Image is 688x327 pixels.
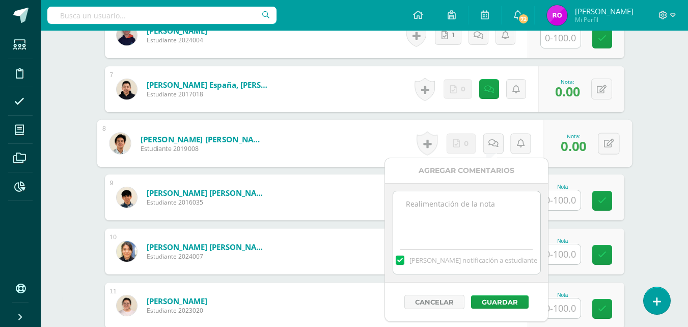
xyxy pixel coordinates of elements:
[540,238,585,244] div: Nota
[555,83,580,100] span: 0.00
[147,80,269,90] a: [PERSON_NAME] España, [PERSON_NAME]
[117,187,137,208] img: f76073ca312b03dd87f23b6b364bf11e.png
[147,242,269,252] a: [PERSON_NAME] [PERSON_NAME]
[561,137,586,155] span: 0.00
[47,7,277,24] input: Busca un usuario...
[547,5,567,26] img: 66a715204c946aaac10ab2c26fd27ac0.png
[541,28,581,48] input: 0-100.0
[561,132,586,139] div: Nota:
[385,158,548,183] div: Agregar Comentarios
[147,36,207,44] span: Estudiante 2024004
[117,25,137,45] img: 7383fbd875ed3a81cc002658620bcc65.png
[575,15,634,24] span: Mi Perfil
[109,133,130,154] img: 989625109da5e4b6e7106fc46bd51766.png
[541,298,581,318] input: 0-100.0
[575,6,634,16] span: [PERSON_NAME]
[555,78,580,85] div: Nota:
[435,25,461,45] a: 1
[461,80,465,98] span: 0
[147,90,269,98] span: Estudiante 2017018
[471,295,529,309] button: Guardar
[147,198,269,207] span: Estudiante 2016035
[409,256,537,265] span: [PERSON_NAME] notificación a estudiante
[147,188,269,198] a: [PERSON_NAME] [PERSON_NAME]
[541,190,581,210] input: 0-100.0
[140,144,266,154] span: Estudiante 2019008
[540,292,585,298] div: Nota
[452,26,455,44] span: 1
[541,244,581,264] input: 0-100.0
[464,134,469,153] span: 0
[518,13,529,24] span: 72
[540,184,585,190] div: Nota
[117,79,137,99] img: f030b365f4a656aee2bc7c6bfb38a77c.png
[147,26,207,36] a: [PERSON_NAME]
[140,134,266,144] a: [PERSON_NAME] [PERSON_NAME]
[404,295,464,309] button: Cancelar
[117,241,137,262] img: 2afa192bed52dc4c405dc3261bde84b2.png
[147,252,269,261] span: Estudiante 2024007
